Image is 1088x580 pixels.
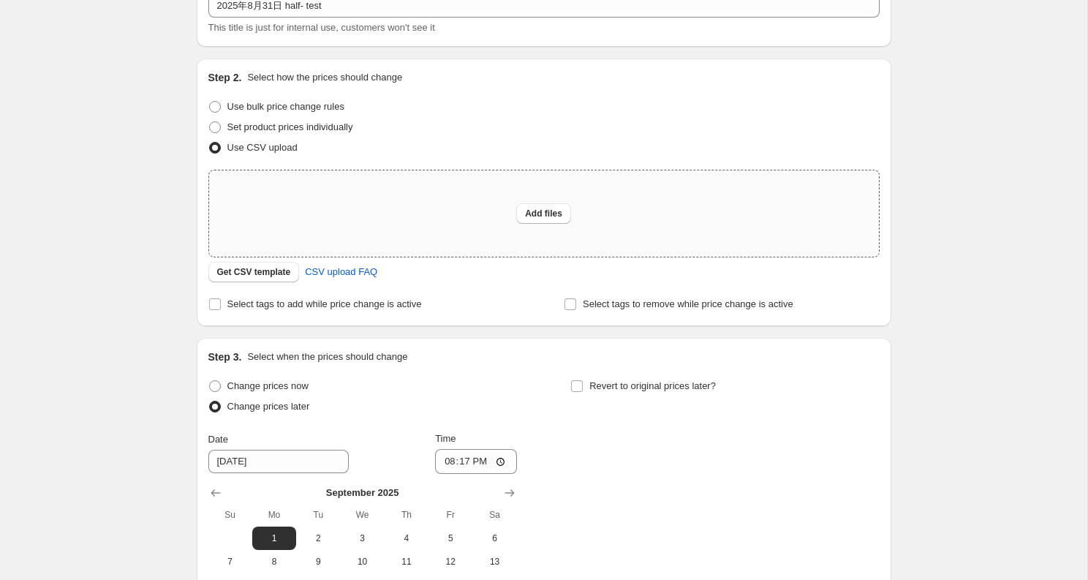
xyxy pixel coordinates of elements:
[472,550,516,573] button: Saturday September 13 2025
[217,266,291,278] span: Get CSV template
[390,556,423,568] span: 11
[434,532,466,544] span: 5
[296,527,340,550] button: Tuesday September 2 2025
[340,527,384,550] button: Wednesday September 3 2025
[296,550,340,573] button: Tuesday September 9 2025
[390,532,423,544] span: 4
[305,265,377,279] span: CSV upload FAQ
[472,527,516,550] button: Saturday September 6 2025
[208,70,242,85] h2: Step 2.
[346,556,378,568] span: 10
[478,532,510,544] span: 6
[258,532,290,544] span: 1
[340,503,384,527] th: Wednesday
[252,550,296,573] button: Monday September 8 2025
[499,483,520,503] button: Show next month, October 2025
[302,532,334,544] span: 2
[472,503,516,527] th: Saturday
[525,208,562,219] span: Add files
[434,509,466,521] span: Fr
[227,121,353,132] span: Set product prices individually
[302,556,334,568] span: 9
[428,503,472,527] th: Friday
[346,532,378,544] span: 3
[208,22,435,33] span: This title is just for internal use, customers won't see it
[208,450,349,473] input: 8/31/2025
[227,401,310,412] span: Change prices later
[385,503,428,527] th: Thursday
[247,70,402,85] p: Select how the prices should change
[258,509,290,521] span: Mo
[214,556,246,568] span: 7
[346,509,378,521] span: We
[208,350,242,364] h2: Step 3.
[208,503,252,527] th: Sunday
[385,550,428,573] button: Thursday September 11 2025
[227,380,309,391] span: Change prices now
[227,101,344,112] span: Use bulk price change rules
[435,449,517,474] input: 12:00
[340,550,384,573] button: Wednesday September 10 2025
[428,527,472,550] button: Friday September 5 2025
[296,260,386,284] a: CSV upload FAQ
[478,509,510,521] span: Sa
[227,298,422,309] span: Select tags to add while price change is active
[252,527,296,550] button: Monday September 1 2025
[252,503,296,527] th: Monday
[296,503,340,527] th: Tuesday
[258,556,290,568] span: 8
[208,550,252,573] button: Sunday September 7 2025
[247,350,407,364] p: Select when the prices should change
[390,509,423,521] span: Th
[302,509,334,521] span: Tu
[208,434,228,445] span: Date
[435,433,456,444] span: Time
[214,509,246,521] span: Su
[208,262,300,282] button: Get CSV template
[428,550,472,573] button: Friday September 12 2025
[516,203,571,224] button: Add files
[227,142,298,153] span: Use CSV upload
[385,527,428,550] button: Thursday September 4 2025
[205,483,226,503] button: Show previous month, August 2025
[583,298,793,309] span: Select tags to remove while price change is active
[589,380,716,391] span: Revert to original prices later?
[478,556,510,568] span: 13
[434,556,466,568] span: 12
